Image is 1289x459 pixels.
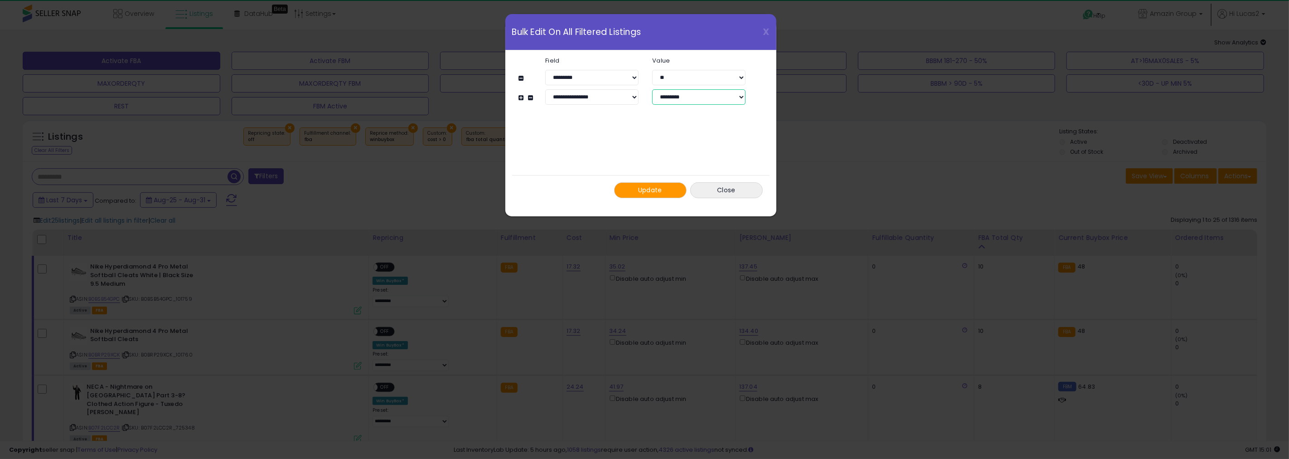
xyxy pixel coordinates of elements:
[763,25,770,38] span: X
[690,182,763,198] button: Close
[638,186,662,195] span: Update
[512,28,641,36] span: Bulk Edit On All Filtered Listings
[645,58,752,63] label: Value
[538,58,645,63] label: Field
